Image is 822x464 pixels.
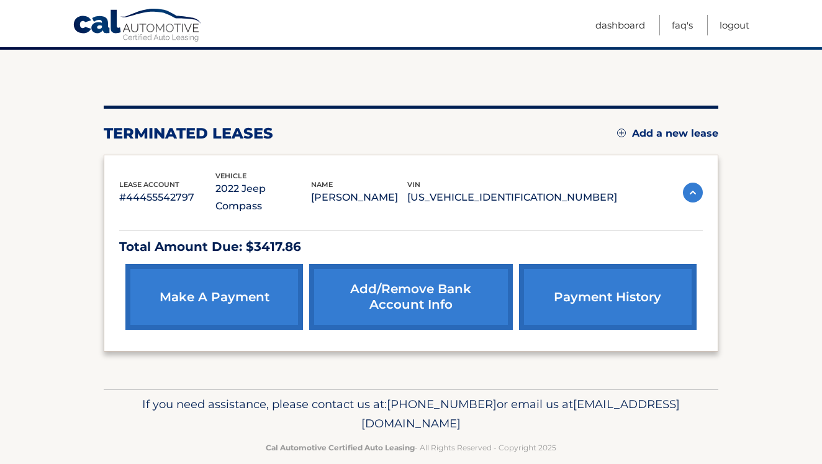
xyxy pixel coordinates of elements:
[104,124,273,143] h2: terminated leases
[119,189,215,206] p: #44455542797
[407,180,420,189] span: vin
[215,180,312,215] p: 2022 Jeep Compass
[617,129,626,137] img: add.svg
[309,264,512,330] a: Add/Remove bank account info
[311,189,407,206] p: [PERSON_NAME]
[387,397,497,411] span: [PHONE_NUMBER]
[595,15,645,35] a: Dashboard
[112,394,710,434] p: If you need assistance, please contact us at: or email us at
[672,15,693,35] a: FAQ's
[215,171,246,180] span: vehicle
[73,8,203,44] a: Cal Automotive
[125,264,303,330] a: make a payment
[119,236,703,258] p: Total Amount Due: $3417.86
[617,127,718,140] a: Add a new lease
[519,264,697,330] a: payment history
[720,15,749,35] a: Logout
[266,443,415,452] strong: Cal Automotive Certified Auto Leasing
[683,183,703,202] img: accordion-active.svg
[311,180,333,189] span: name
[407,189,617,206] p: [US_VEHICLE_IDENTIFICATION_NUMBER]
[112,441,710,454] p: - All Rights Reserved - Copyright 2025
[119,180,179,189] span: lease account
